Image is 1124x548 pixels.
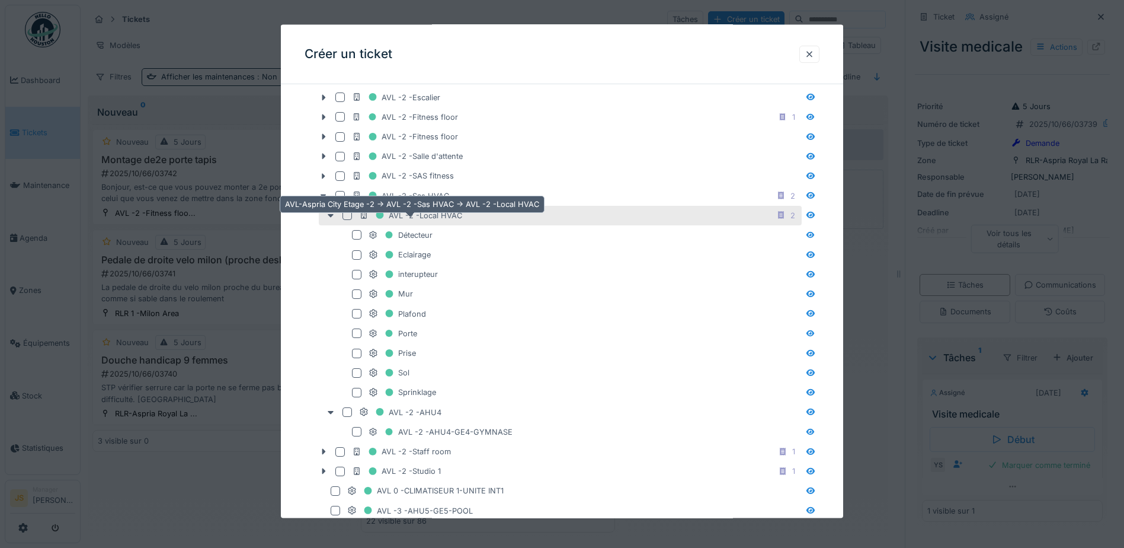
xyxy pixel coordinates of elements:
div: AVL -2 -Fitness floor [352,109,458,124]
div: 1 [792,466,795,477]
div: Mur [369,286,413,301]
div: 1 [792,446,795,457]
div: AVL-Aspria City Etage -2 [345,70,469,85]
div: AVL -2 -Studio 1 [352,464,441,479]
div: 2 [790,209,795,221]
div: AVL-Aspria City Etage -2 -> AVL -2 -Sas HVAC -> AVL -2 -Local HVAC [280,196,545,213]
div: AVL 0 -CLIMATISEUR 1-UNITE INT1 [347,483,504,498]
div: AVL -2 -Salle d'attente [352,149,463,164]
div: AVL -2 -AHU4 [359,404,441,419]
div: AVL -2 -Staff room [352,444,451,459]
div: AVL -2 -SAS fitness [352,168,454,183]
div: Prise [369,346,416,361]
div: 1 [792,111,795,122]
div: Sprinklage [369,385,436,400]
div: AVL -2 -Fitness floor [352,129,458,144]
div: Sol [369,365,409,380]
h3: Créer un ticket [305,47,392,62]
div: AVL -2 -Local HVAC [359,208,462,222]
div: 2 [790,190,795,201]
div: AVL -2 -AHU4-GE4-GYMNASE [369,424,513,439]
div: Porte [369,326,417,340]
div: Eclairage [369,247,431,262]
div: Détecteur [369,227,433,242]
div: AVL -3 -AHU5-GE5-POOL [347,503,473,518]
div: interupteur [369,267,438,282]
div: AVL -2 -Sas HVAC [352,188,449,203]
div: Plafond [369,306,426,321]
div: AVL -2 -Escalier [352,90,440,104]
